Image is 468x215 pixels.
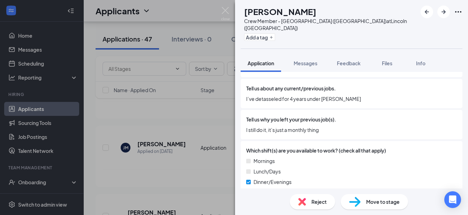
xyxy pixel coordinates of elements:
span: Reject [311,198,327,206]
span: Dinner/Evenings [254,178,292,186]
span: Tell us about any current/previous jobs. [246,84,336,92]
span: I still do it, it’s just a monthly thing [246,126,457,134]
span: Info [416,60,425,66]
svg: ArrowLeftNew [423,8,431,16]
span: Lunch/Days [254,168,281,175]
h1: [PERSON_NAME] [244,6,316,17]
button: ArrowRight [437,6,450,18]
span: Files [382,60,392,66]
span: Feedback [337,60,361,66]
span: Which shift(s) are you available to work? (check all that apply) [246,147,386,154]
span: Tell us why you left your previous job(s). [246,116,336,123]
span: Application [248,60,274,66]
span: I’ve detasseled for 4 years under [PERSON_NAME] [246,95,457,103]
svg: ArrowRight [439,8,448,16]
svg: Plus [269,35,273,39]
span: Mornings [254,157,275,165]
span: Messages [294,60,317,66]
button: PlusAdd a tag [244,34,275,41]
span: Move to stage [366,198,400,206]
div: Crew Member - [GEOGRAPHIC_DATA] ([GEOGRAPHIC_DATA]) at Lincoln ([GEOGRAPHIC_DATA]) [244,17,417,31]
div: Open Intercom Messenger [444,191,461,208]
button: ArrowLeftNew [421,6,433,18]
svg: Ellipses [454,8,462,16]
